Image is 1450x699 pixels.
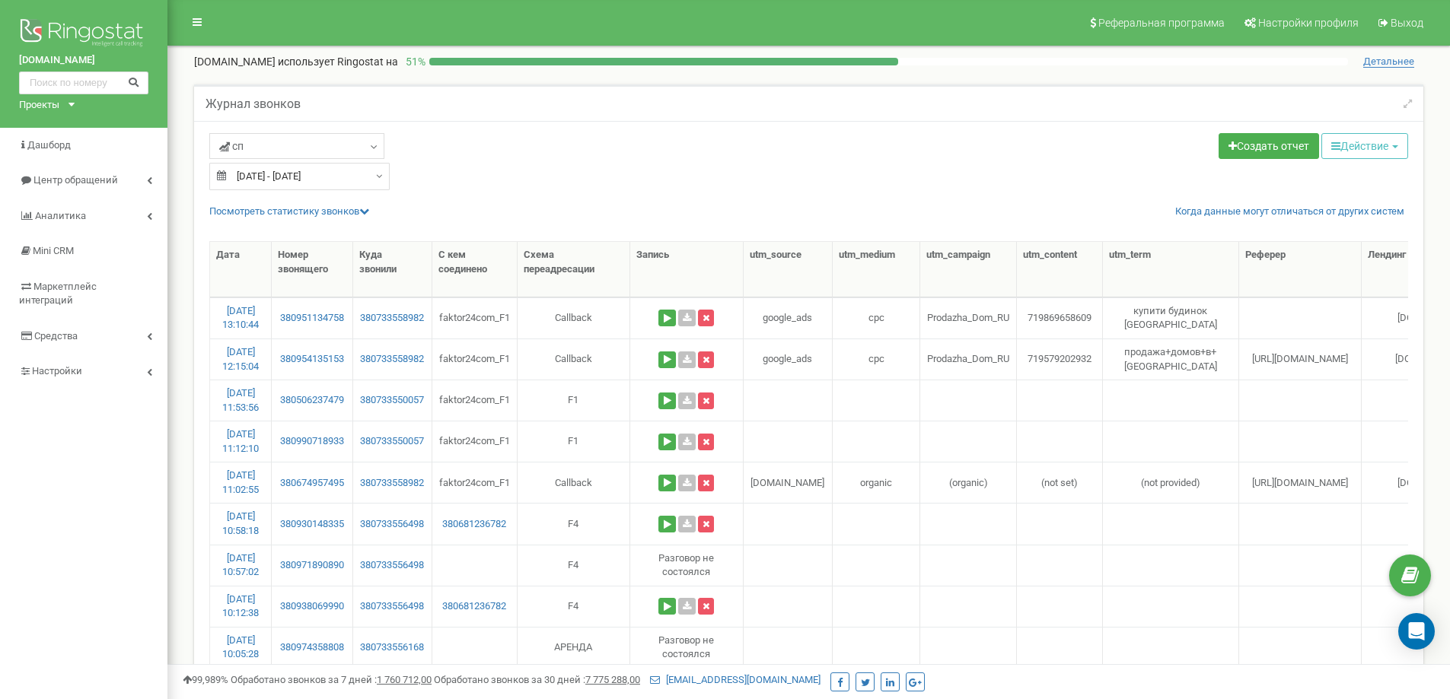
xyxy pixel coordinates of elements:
[833,297,920,338] td: cpc
[630,242,744,297] th: Запись
[353,242,432,297] th: Куда звонили
[1398,613,1435,650] div: Open Intercom Messenger
[1103,338,1239,380] td: продажа+домов+в+[GEOGRAPHIC_DATA]
[278,599,346,614] a: 380938069990
[1017,242,1102,297] th: utm_content
[630,627,744,668] td: Разговор не состоялся
[377,674,432,685] u: 1 760 712,00
[920,297,1017,338] td: Prodazha_Dom_RU
[32,365,82,377] span: Настройки
[1252,353,1348,364] span: [URL][DOMAIN_NAME]
[518,421,630,462] td: F1
[744,297,833,338] td: google_ads
[432,421,518,462] td: faktor24com_F1
[432,297,518,338] td: faktor24com_F1
[1321,133,1408,159] button: Действие
[19,98,59,113] div: Проекты
[35,210,86,221] span: Аналитика
[920,462,1017,503] td: (organic)
[920,338,1017,380] td: Prodazha_Dom_RU
[34,330,78,342] span: Средства
[278,311,346,326] a: 380951134758
[272,242,352,297] th: Номер звонящего
[678,516,696,532] a: Скачать
[698,310,714,326] button: Удалить запись
[1098,17,1225,29] span: Реферальная программа
[222,305,259,331] a: [DATE] 13:10:44
[359,640,425,655] a: 380733556168
[678,310,696,326] a: Скачать
[19,281,97,307] span: Маркетплейс интеграций
[1103,242,1239,297] th: utm_term
[518,297,630,338] td: Callback
[359,434,425,449] a: 380733550057
[833,242,920,297] th: utm_medium
[278,434,346,449] a: 380990718933
[33,174,118,186] span: Центр обращений
[518,545,630,586] td: F4
[1391,17,1423,29] span: Выход
[209,205,369,217] a: Посмотреть cтатистику звонков
[518,380,630,421] td: F1
[698,516,714,532] button: Удалить запись
[698,475,714,491] button: Удалить запись
[278,476,346,491] a: 380674957495
[33,245,74,256] span: Mini CRM
[359,393,425,408] a: 380733550057
[438,599,511,614] a: 380681236782
[219,138,244,154] span: сп
[744,462,833,503] td: [DOMAIN_NAME]
[1017,297,1102,338] td: 719869658609
[222,428,259,454] a: [DATE] 11:12:10
[19,53,148,68] a: [DOMAIN_NAME]
[359,558,425,573] a: 380733556498
[278,640,346,655] a: 380974358808
[222,387,259,413] a: [DATE] 11:53:56
[222,510,259,536] a: [DATE] 10:58:18
[222,552,259,578] a: [DATE] 10:57:02
[434,674,640,685] span: Обработано звонков за 30 дней :
[518,503,630,544] td: F4
[698,598,714,615] button: Удалить запись
[1103,462,1239,503] td: (not provided)
[398,54,429,69] p: 51 %
[359,517,425,532] a: 380733556498
[920,242,1017,297] th: utm_campaign
[206,97,301,111] h5: Журнал звонков
[278,393,346,408] a: 380506237479
[27,139,71,151] span: Дашборд
[278,56,398,68] span: использует Ringostat на
[278,517,346,532] a: 380930148335
[678,598,696,615] a: Скачать
[630,545,744,586] td: Разговор не состоялся
[678,392,696,409] a: Скачать
[698,434,714,450] button: Удалить запись
[359,476,425,491] a: 380733558982
[278,558,346,573] a: 380971890890
[432,380,518,421] td: faktor24com_F1
[744,242,833,297] th: utm_source
[231,674,432,685] span: Обработано звонков за 7 дней :
[678,351,696,368] a: Скачать
[1103,297,1239,338] td: купити будинок [GEOGRAPHIC_DATA]
[678,434,696,450] a: Скачать
[1258,17,1359,29] span: Настройки профиля
[833,462,920,503] td: organic
[183,674,228,685] span: 99,989%
[359,599,425,614] a: 380733556498
[1239,242,1362,297] th: Реферер
[518,627,630,668] td: АРЕНДА
[518,338,630,380] td: Callback
[432,242,518,297] th: С кем соединено
[678,475,696,491] a: Скачать
[278,352,346,367] a: 380954135153
[744,338,833,380] td: google_ads
[359,352,425,367] a: 380733558982
[19,71,148,94] input: Поиск по номеру
[833,338,920,380] td: cpc
[222,469,259,495] a: [DATE] 11:02:55
[650,674,821,685] a: [EMAIL_ADDRESS][DOMAIN_NAME]
[19,15,148,53] img: Ringostat logo
[432,338,518,380] td: faktor24com_F1
[585,674,640,685] u: 7 775 288,00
